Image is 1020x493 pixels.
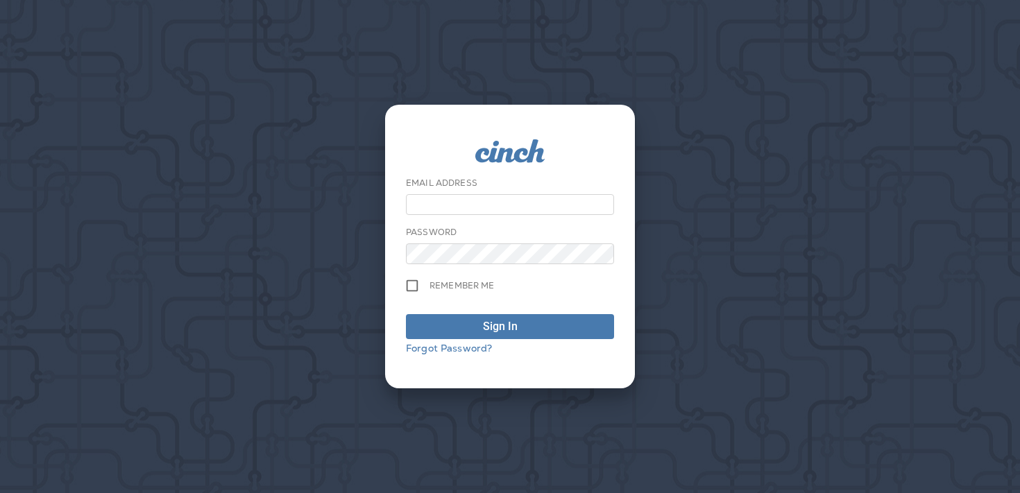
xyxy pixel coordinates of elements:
[406,227,457,238] label: Password
[406,178,477,189] label: Email Address
[483,318,518,335] div: Sign In
[430,280,495,291] span: Remember me
[406,342,492,354] a: Forgot Password?
[406,314,614,339] button: Sign In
